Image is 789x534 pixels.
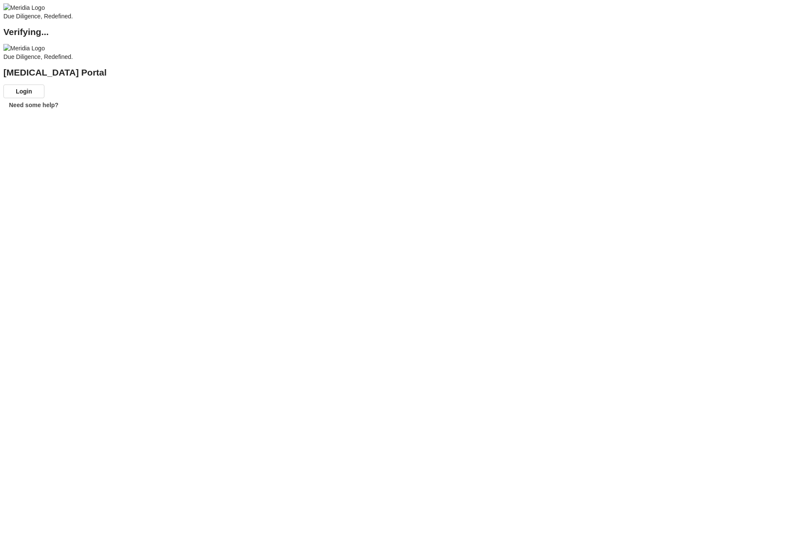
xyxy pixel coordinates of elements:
button: Login [3,85,44,98]
h2: Verifying... [3,28,786,36]
span: Due Diligence, Redefined. [3,13,73,20]
h2: [MEDICAL_DATA] Portal [3,68,786,77]
img: Meridia Logo [3,44,45,53]
button: Need some help? [3,98,64,112]
img: Meridia Logo [3,3,45,12]
span: Due Diligence, Redefined. [3,53,73,60]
